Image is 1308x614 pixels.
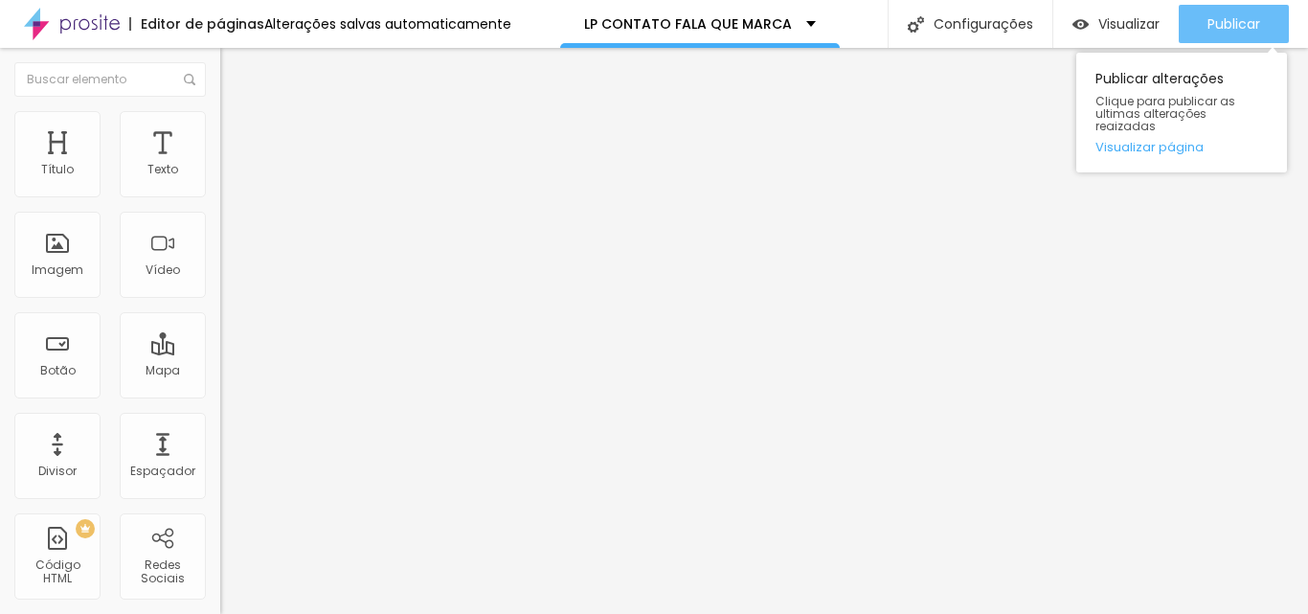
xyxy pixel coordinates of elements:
[1095,141,1268,153] a: Visualizar página
[264,17,511,31] div: Alterações salvas automaticamente
[146,263,180,277] div: Vídeo
[19,558,95,586] div: Código HTML
[14,62,206,97] input: Buscar elemento
[129,17,264,31] div: Editor de páginas
[40,364,76,377] div: Botão
[124,558,200,586] div: Redes Sociais
[1076,53,1287,172] div: Publicar alterações
[1072,16,1089,33] img: view-1.svg
[184,74,195,85] img: Icone
[1053,5,1179,43] button: Visualizar
[908,16,924,33] img: Icone
[147,163,178,176] div: Texto
[1095,95,1268,133] span: Clique para publicar as ultimas alterações reaizadas
[1098,16,1160,32] span: Visualizar
[1207,16,1260,32] span: Publicar
[38,465,77,478] div: Divisor
[130,465,195,478] div: Espaçador
[1179,5,1289,43] button: Publicar
[584,17,792,31] p: LP CONTATO FALA QUE MARCA
[146,364,180,377] div: Mapa
[32,263,83,277] div: Imagem
[41,163,74,176] div: Título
